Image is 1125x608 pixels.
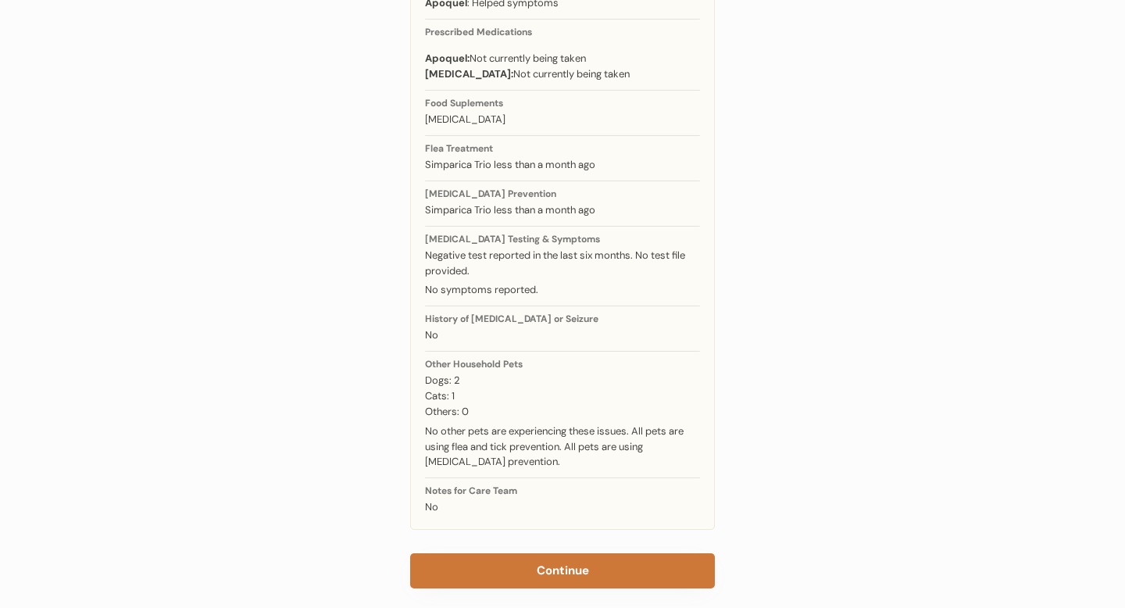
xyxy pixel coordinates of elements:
[425,373,700,388] div: Dogs: 2
[425,404,700,420] div: Others: 0
[425,499,700,515] div: No
[425,27,700,37] div: Prescribed Medications
[425,52,470,65] strong: Apoquel:
[425,282,700,298] div: No symptoms reported.
[425,314,700,324] div: History of [MEDICAL_DATA] or Seizure
[425,98,700,108] div: Food Suplements
[425,327,700,343] div: No
[425,144,700,153] div: Flea Treatment
[425,359,700,369] div: Other Household Pets
[425,189,700,198] div: [MEDICAL_DATA] Prevention
[425,202,700,218] div: Simparica Trio less than a month ago
[425,112,700,127] div: [MEDICAL_DATA]
[425,424,700,470] div: No other pets are experiencing these issues. All pets are using flea and tick prevention. All pet...
[425,486,700,495] div: Notes for Care Team
[425,157,700,173] div: Simparica Trio less than a month ago
[425,51,700,66] div: Not currently being taken
[425,388,700,404] div: Cats: 1
[425,67,513,80] strong: [MEDICAL_DATA]:
[410,553,715,588] button: Continue
[425,248,700,278] div: Negative test reported in the last six months. No test file provided.
[425,234,700,244] div: [MEDICAL_DATA] Testing & Symptoms
[425,66,700,82] div: Not currently being taken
